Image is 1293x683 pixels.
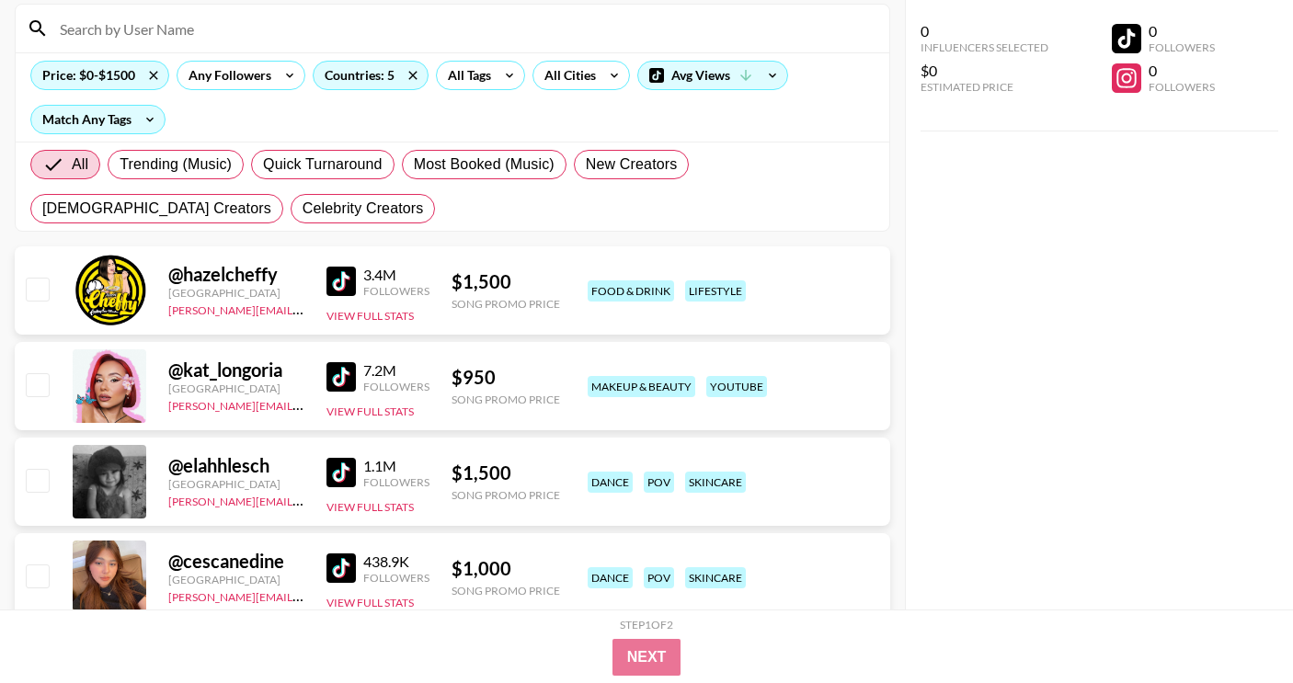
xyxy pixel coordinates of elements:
button: View Full Stats [326,596,414,609]
div: $0 [921,62,1048,80]
div: 7.2M [363,361,429,380]
input: Search by User Name [49,14,878,43]
div: All Cities [533,62,600,89]
div: @ hazelcheffy [168,263,304,286]
div: [GEOGRAPHIC_DATA] [168,286,304,300]
div: food & drink [588,280,674,302]
a: [PERSON_NAME][EMAIL_ADDRESS][DOMAIN_NAME] [168,395,441,413]
div: lifestyle [685,280,746,302]
iframe: Drift Widget Chat Controller [1201,591,1271,661]
div: pov [644,567,674,588]
div: Song Promo Price [452,488,560,502]
button: View Full Stats [326,309,414,323]
div: $ 950 [452,366,560,389]
img: TikTok [326,267,356,296]
div: Price: $0-$1500 [31,62,168,89]
div: Song Promo Price [452,297,560,311]
div: Countries: 5 [314,62,428,89]
div: $ 1,500 [452,270,560,293]
a: [PERSON_NAME][EMAIL_ADDRESS][DOMAIN_NAME] [168,300,441,317]
div: 0 [1149,62,1215,80]
div: Step 1 of 2 [620,618,673,632]
div: youtube [706,376,767,397]
div: skincare [685,567,746,588]
div: All Tags [437,62,495,89]
div: Match Any Tags [31,106,165,133]
div: [GEOGRAPHIC_DATA] [168,477,304,491]
img: TikTok [326,362,356,392]
div: 438.9K [363,552,429,571]
span: All [72,154,88,176]
span: Celebrity Creators [303,198,424,220]
span: Quick Turnaround [263,154,383,176]
div: Song Promo Price [452,584,560,598]
button: View Full Stats [326,500,414,514]
a: [PERSON_NAME][EMAIL_ADDRESS][PERSON_NAME][DOMAIN_NAME] [168,586,528,604]
div: @ kat_longoria [168,359,304,381]
div: @ elahhlesch [168,454,304,477]
span: Trending (Music) [120,154,232,176]
div: dance [588,472,633,493]
div: pov [644,472,674,493]
span: [DEMOGRAPHIC_DATA] Creators [42,198,271,220]
div: 0 [921,22,1048,40]
button: View Full Stats [326,404,414,418]
div: Song Promo Price [452,393,560,406]
button: Next [612,639,681,676]
div: Avg Views [638,62,787,89]
div: dance [588,567,633,588]
div: Followers [363,284,429,298]
div: 1.1M [363,457,429,475]
span: Most Booked (Music) [414,154,555,176]
div: Influencers Selected [921,40,1048,54]
div: Any Followers [177,62,275,89]
div: Followers [1149,80,1215,94]
div: 0 [1149,22,1215,40]
img: TikTok [326,458,356,487]
div: makeup & beauty [588,376,695,397]
div: $ 1,000 [452,557,560,580]
div: Estimated Price [921,80,1048,94]
div: @ cescanedine [168,550,304,573]
div: $ 1,500 [452,461,560,484]
div: [GEOGRAPHIC_DATA] [168,573,304,586]
div: skincare [685,472,746,493]
div: 3.4M [363,266,429,284]
div: [GEOGRAPHIC_DATA] [168,381,304,395]
a: [PERSON_NAME][EMAIL_ADDRESS][PERSON_NAME][DOMAIN_NAME] [168,491,528,508]
span: New Creators [586,154,678,176]
img: TikTok [326,553,356,583]
div: Followers [363,571,429,585]
div: Followers [363,380,429,393]
div: Followers [1149,40,1215,54]
div: Followers [363,475,429,489]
